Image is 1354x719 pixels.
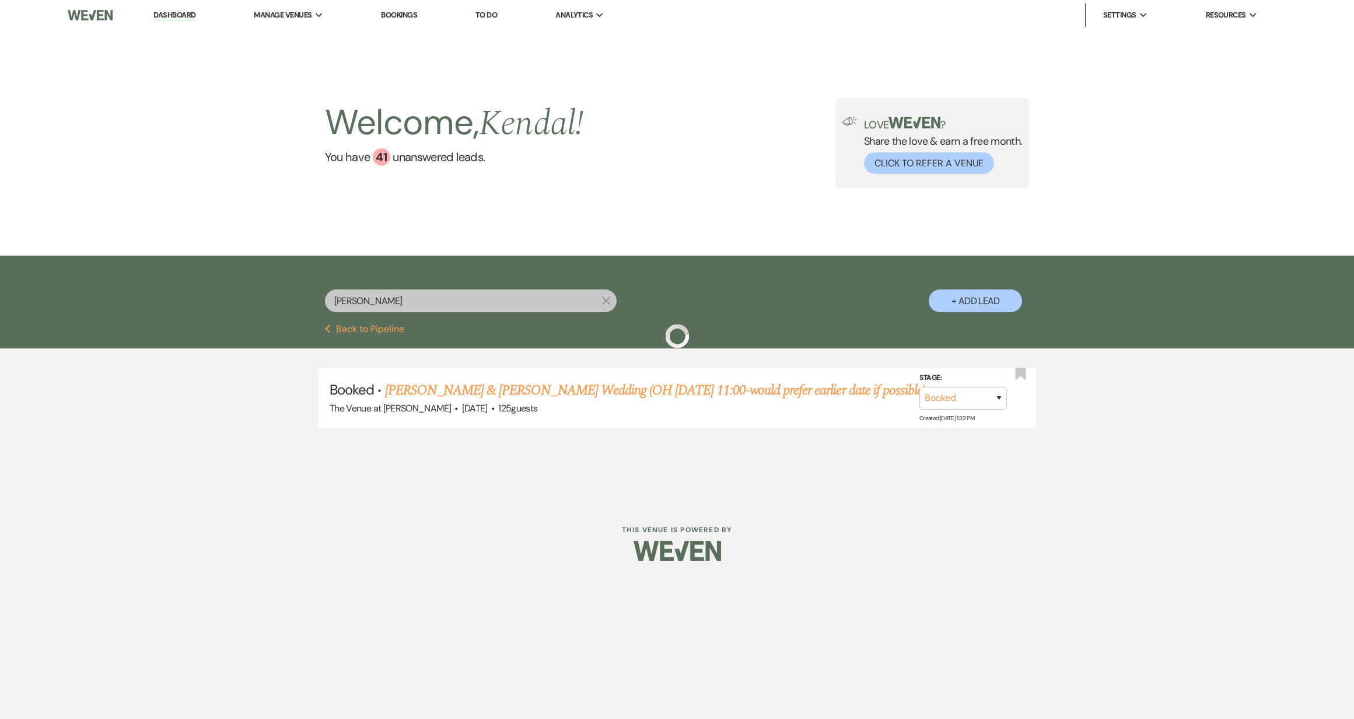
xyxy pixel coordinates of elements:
[381,10,417,20] a: Bookings
[919,414,974,422] span: Created: [DATE] 1:33 PM
[330,402,451,414] span: The Venue at [PERSON_NAME]
[634,530,721,571] img: Weven Logo
[462,402,488,414] span: [DATE]
[325,148,583,166] a: You have 41 unanswered leads.
[330,381,374,399] span: Booked
[475,10,497,20] a: To Do
[842,117,857,126] img: loud-speaker-illustration.svg
[666,324,689,348] img: loading spinner
[325,98,583,148] h2: Welcome,
[857,117,1023,174] div: Share the love & earn a free month.
[373,148,390,166] div: 41
[325,324,405,334] button: Back to Pipeline
[864,152,994,174] button: Click to Refer a Venue
[385,380,926,401] a: [PERSON_NAME] & [PERSON_NAME] Wedding (OH [DATE] 11:00-would prefer earlier date if possible)
[864,117,1023,130] p: Love ?
[929,289,1022,312] button: + Add Lead
[254,9,312,21] span: Manage Venues
[68,3,113,27] img: Weven Logo
[1206,9,1246,21] span: Resources
[325,289,617,312] input: Search by name, event date, email address or phone number
[919,372,1007,385] label: Stage:
[1103,9,1136,21] span: Settings
[555,9,593,21] span: Analytics
[498,402,537,414] span: 125 guests
[888,117,940,128] img: weven-logo-green.svg
[479,97,583,151] span: Kendal !
[153,10,195,21] a: Dashboard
